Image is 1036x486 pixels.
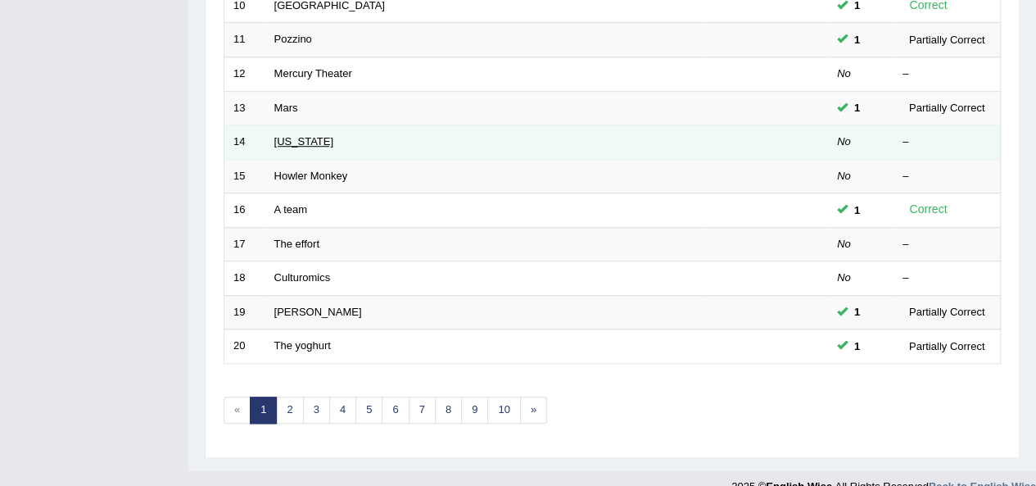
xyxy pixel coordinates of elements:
em: No [837,135,851,148]
a: The yoghurt [274,339,331,352]
span: « [224,397,251,424]
td: 19 [224,295,265,329]
a: 5 [355,397,382,424]
a: Pozzino [274,33,312,45]
td: 15 [224,159,265,193]
td: 12 [224,57,265,91]
a: A team [274,203,307,216]
div: – [903,270,991,286]
td: 11 [224,23,265,57]
a: 2 [276,397,303,424]
a: 1 [250,397,277,424]
em: No [837,238,851,250]
a: 8 [435,397,462,424]
div: Partially Correct [903,31,991,48]
span: You can still take this question [848,202,866,219]
td: 17 [224,227,265,261]
div: Partially Correct [903,99,991,116]
div: – [903,169,991,184]
a: 4 [329,397,356,424]
a: » [520,397,547,424]
span: You can still take this question [848,99,866,116]
div: – [903,134,991,150]
a: Mars [274,102,298,114]
div: Partially Correct [903,338,991,355]
a: Howler Monkey [274,170,348,182]
span: You can still take this question [848,338,866,355]
em: No [837,67,851,79]
a: 3 [303,397,330,424]
a: 6 [382,397,409,424]
td: 13 [224,91,265,125]
a: [US_STATE] [274,135,333,148]
a: The effort [274,238,319,250]
td: 20 [224,329,265,364]
span: You can still take this question [848,303,866,320]
em: No [837,170,851,182]
span: You can still take this question [848,31,866,48]
em: No [837,271,851,284]
td: 16 [224,193,265,228]
td: 18 [224,261,265,296]
a: Culturomics [274,271,331,284]
a: [PERSON_NAME] [274,306,362,318]
div: Correct [903,200,954,219]
a: 10 [487,397,520,424]
a: 7 [409,397,436,424]
a: 9 [461,397,488,424]
div: Partially Correct [903,303,991,320]
div: – [903,66,991,82]
div: – [903,237,991,252]
td: 14 [224,125,265,160]
a: Mercury Theater [274,67,352,79]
